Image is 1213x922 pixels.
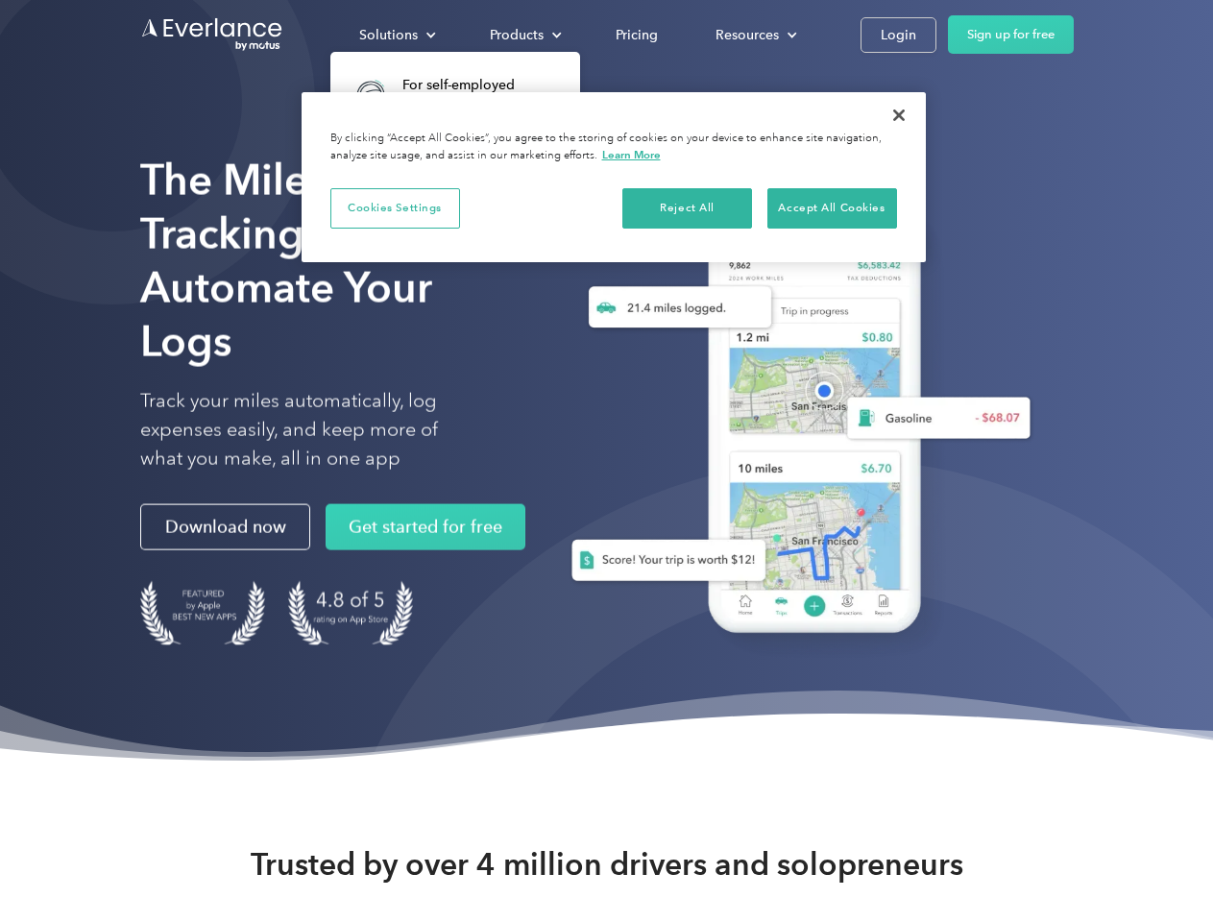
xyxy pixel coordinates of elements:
div: Products [490,23,544,47]
div: Solutions [359,23,418,47]
img: Badge for Featured by Apple Best New Apps [140,581,265,645]
div: Login [881,23,916,47]
div: Cookie banner [302,92,926,262]
a: Login [861,17,936,53]
div: Products [471,18,577,52]
a: Sign up for free [948,15,1074,54]
div: For self-employed [402,76,533,95]
div: Privacy [302,92,926,262]
a: For self-employedMaximize tax deductions [340,63,543,126]
div: Pricing [616,23,658,47]
button: Reject All [622,188,752,229]
button: Accept All Cookies [767,188,897,229]
img: Everlance, mileage tracker app, expense tracking app [541,182,1046,662]
a: Get started for free [326,504,525,550]
img: 4.9 out of 5 stars on the app store [288,581,413,645]
div: By clicking “Accept All Cookies”, you agree to the storing of cookies on your device to enhance s... [330,131,897,164]
button: Close [878,94,920,136]
div: Resources [696,18,813,52]
a: Download now [140,504,310,550]
a: Go to homepage [140,16,284,53]
a: Pricing [596,18,677,52]
a: More information about your privacy, opens in a new tab [602,148,661,161]
div: Solutions [340,18,451,52]
button: Cookies Settings [330,188,460,229]
p: Track your miles automatically, log expenses easily, and keep more of what you make, all in one app [140,387,483,473]
nav: Solutions [330,52,580,220]
div: Resources [716,23,779,47]
strong: Trusted by over 4 million drivers and solopreneurs [251,845,963,884]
